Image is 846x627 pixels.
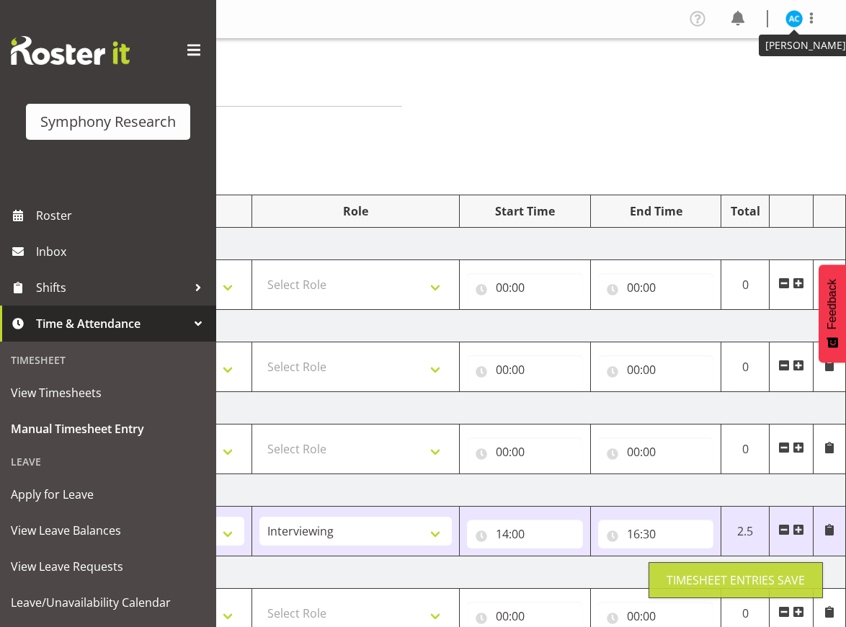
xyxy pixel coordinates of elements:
span: Leave/Unavailability Calendar [11,592,205,613]
span: Roster [36,205,209,226]
span: View Timesheets [11,382,205,404]
span: Shifts [36,277,187,298]
img: Rosterit website logo [11,36,130,65]
a: View Leave Balances [4,512,213,548]
a: Manual Timesheet Entry [4,411,213,447]
span: View Leave Requests [11,556,205,577]
div: Start Time [467,203,583,220]
input: Click to select... [598,437,714,466]
td: 0 [721,260,770,310]
a: Leave/Unavailability Calendar [4,584,213,621]
input: Click to select... [598,355,714,384]
input: Click to select... [467,355,583,384]
input: Click to select... [467,520,583,548]
td: 0 [721,424,770,474]
span: Manual Timesheet Entry [11,418,205,440]
span: Apply for Leave [11,484,205,505]
input: Click to select... [467,273,583,302]
span: View Leave Balances [11,520,205,541]
input: Click to select... [467,437,583,466]
img: abbey-craib10174.jpg [785,10,803,27]
a: Apply for Leave [4,476,213,512]
div: Role [259,203,452,220]
input: Click to select... [598,273,714,302]
a: View Leave Requests [4,548,213,584]
button: Feedback - Show survey [819,264,846,363]
div: End Time [598,203,714,220]
a: View Timesheets [4,375,213,411]
td: 0 [721,342,770,392]
input: Click to select... [598,520,714,548]
div: Leave [4,447,213,476]
div: Timesheet Entries Save [667,572,805,589]
div: Total [729,203,762,220]
div: Timesheet [4,345,213,375]
span: Inbox [36,241,209,262]
td: 2.5 [721,507,770,556]
span: Feedback [826,279,839,329]
div: Symphony Research [40,111,176,133]
span: Time & Attendance [36,313,187,334]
